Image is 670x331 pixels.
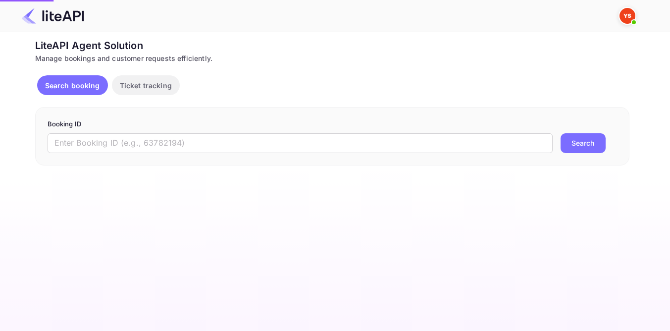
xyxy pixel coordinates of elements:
div: LiteAPI Agent Solution [35,38,629,53]
p: Search booking [45,80,100,91]
button: Search [561,133,606,153]
img: LiteAPI Logo [22,8,84,24]
img: Yandex Support [619,8,635,24]
p: Booking ID [48,119,617,129]
div: Manage bookings and customer requests efficiently. [35,53,629,63]
p: Ticket tracking [120,80,172,91]
input: Enter Booking ID (e.g., 63782194) [48,133,553,153]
